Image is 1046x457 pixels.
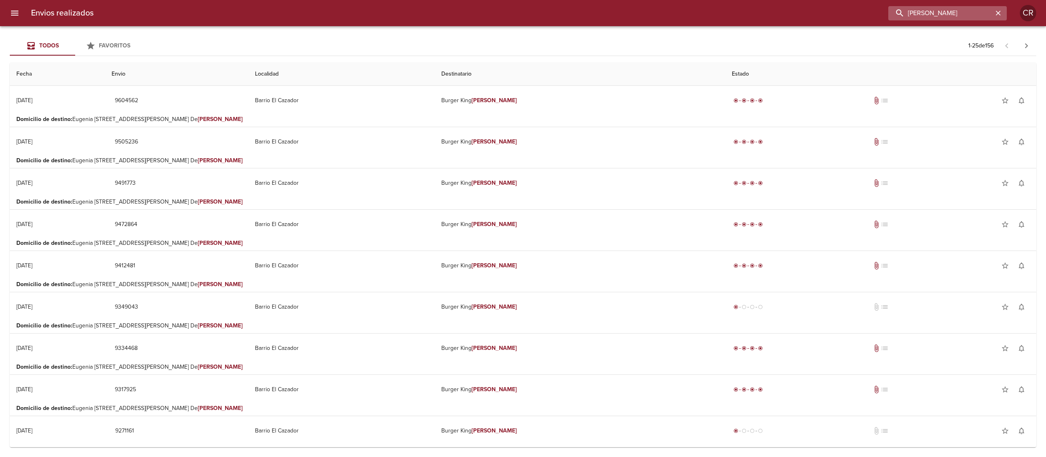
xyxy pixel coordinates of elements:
[1013,216,1030,233] button: Activar notificaciones
[733,346,738,351] span: radio_button_checked
[99,42,130,49] span: Favoritos
[732,344,764,352] div: Entregado
[733,305,738,309] span: radio_button_checked
[435,210,725,239] td: Burger King
[1017,138,1026,146] span: notifications_none
[16,280,1030,289] p: Eugenia [STREET_ADDRESS][PERSON_NAME] De
[1001,262,1009,270] span: star_border
[1001,96,1009,105] span: star_border
[1013,92,1030,109] button: Activar notificaciones
[1020,5,1036,21] div: Abrir información de usuario
[872,220,881,228] span: Tiene documentos adjuntos
[742,139,747,144] span: radio_button_checked
[758,222,763,227] span: radio_button_checked
[112,93,141,108] button: 9604562
[16,427,32,434] div: [DATE]
[733,139,738,144] span: radio_button_checked
[16,322,72,329] b: Domicilio de destino :
[758,181,763,186] span: radio_button_checked
[198,322,243,329] em: [PERSON_NAME]
[997,41,1017,49] span: Pagina anterior
[733,98,738,103] span: radio_button_checked
[16,198,72,205] b: Domicilio de destino :
[248,168,435,198] td: Barrio El Cazador
[112,258,139,273] button: 9412481
[758,98,763,103] span: radio_button_checked
[112,176,139,191] button: 9491773
[1001,179,1009,187] span: star_border
[732,96,764,105] div: Entregado
[435,251,725,280] td: Burger King
[248,292,435,322] td: Barrio El Cazador
[997,423,1013,439] button: Agregar a favoritos
[1001,344,1009,352] span: star_border
[112,134,141,150] button: 9505236
[115,302,138,312] span: 9349043
[1017,262,1026,270] span: notifications_none
[750,263,755,268] span: radio_button_checked
[248,334,435,363] td: Barrio El Cazador
[1017,344,1026,352] span: notifications_none
[16,303,32,310] div: [DATE]
[997,92,1013,109] button: Agregar a favoritos
[742,428,747,433] span: radio_button_unchecked
[881,96,889,105] span: No tiene pedido asociado
[888,6,993,20] input: buscar
[198,116,243,123] em: [PERSON_NAME]
[1017,220,1026,228] span: notifications_none
[997,216,1013,233] button: Agregar a favoritos
[881,220,889,228] span: No tiene pedido asociado
[435,292,725,322] td: Burger King
[248,375,435,404] td: Barrio El Cazador
[881,262,889,270] span: No tiene pedido asociado
[472,179,517,186] em: [PERSON_NAME]
[31,7,94,20] h6: Envios realizados
[112,300,141,315] button: 9349043
[16,322,1030,330] p: Eugenia [STREET_ADDRESS][PERSON_NAME] De
[881,427,889,435] span: No tiene pedido asociado
[872,427,881,435] span: No tiene documentos adjuntos
[435,168,725,198] td: Burger King
[872,344,881,352] span: Tiene documentos adjuntos
[16,363,72,370] b: Domicilio de destino :
[1001,385,1009,394] span: star_border
[997,381,1013,398] button: Agregar a favoritos
[16,386,32,393] div: [DATE]
[1013,381,1030,398] button: Activar notificaciones
[750,428,755,433] span: radio_button_unchecked
[1017,179,1026,187] span: notifications_none
[115,137,138,147] span: 9505236
[248,210,435,239] td: Barrio El Cazador
[112,217,141,232] button: 9472864
[968,42,994,50] p: 1 - 25 de 156
[115,343,138,354] span: 9334468
[881,344,889,352] span: No tiene pedido asociado
[435,63,725,86] th: Destinatario
[472,427,517,434] em: [PERSON_NAME]
[16,404,1030,412] p: Eugenia [STREET_ADDRESS][PERSON_NAME] De
[115,96,138,106] span: 9604562
[16,157,1030,165] p: Eugenia [STREET_ADDRESS][PERSON_NAME] De
[733,222,738,227] span: radio_button_checked
[16,446,1030,454] p: Eugenia [STREET_ADDRESS][PERSON_NAME] De
[997,340,1013,356] button: Agregar a favoritos
[997,258,1013,274] button: Agregar a favoritos
[742,346,747,351] span: radio_button_checked
[435,416,725,446] td: Burger King
[198,446,243,453] em: [PERSON_NAME]
[750,387,755,392] span: radio_button_checked
[732,179,764,187] div: Entregado
[872,96,881,105] span: Tiene documentos adjuntos
[472,262,517,269] em: [PERSON_NAME]
[742,263,747,268] span: radio_button_checked
[742,181,747,186] span: radio_button_checked
[881,385,889,394] span: No tiene pedido asociado
[872,303,881,311] span: No tiene documentos adjuntos
[115,385,136,395] span: 9317925
[872,262,881,270] span: Tiene documentos adjuntos
[16,240,72,246] b: Domicilio de destino :
[742,98,747,103] span: radio_button_checked
[1017,303,1026,311] span: notifications_none
[16,239,1030,247] p: Eugenia [STREET_ADDRESS][PERSON_NAME] De
[16,363,1030,371] p: Eugenia [STREET_ADDRESS][PERSON_NAME] De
